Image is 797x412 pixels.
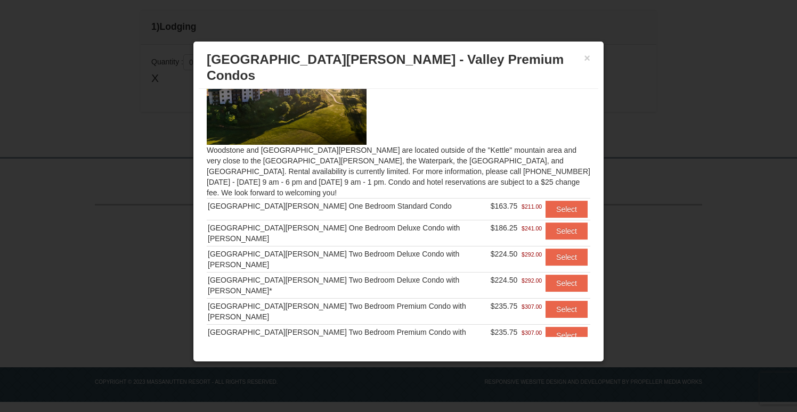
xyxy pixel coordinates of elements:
div: [GEOGRAPHIC_DATA][PERSON_NAME] Two Bedroom Premium Condo with [PERSON_NAME] [208,301,489,322]
div: [GEOGRAPHIC_DATA][PERSON_NAME] One Bedroom Standard Condo [208,201,489,211]
div: [GEOGRAPHIC_DATA][PERSON_NAME] Two Bedroom Deluxe Condo with [PERSON_NAME] [208,249,489,270]
span: $235.75 [491,302,518,310]
div: [GEOGRAPHIC_DATA][PERSON_NAME] One Bedroom Deluxe Condo with [PERSON_NAME] [208,223,489,244]
span: [GEOGRAPHIC_DATA][PERSON_NAME] - Valley Premium Condos [207,52,564,83]
div: [GEOGRAPHIC_DATA][PERSON_NAME] Two Bedroom Deluxe Condo with [PERSON_NAME]* [208,275,489,296]
span: $307.00 [522,327,542,338]
button: Select [546,223,588,240]
span: $292.00 [522,275,542,286]
span: $292.00 [522,249,542,260]
div: Woodstone and [GEOGRAPHIC_DATA][PERSON_NAME] are located outside of the "Kettle" mountain area an... [199,89,598,336]
span: $241.00 [522,223,542,234]
span: $186.25 [491,224,518,232]
div: [GEOGRAPHIC_DATA][PERSON_NAME] Two Bedroom Premium Condo with [PERSON_NAME]* [208,327,489,348]
span: $163.75 [491,202,518,210]
button: Select [546,301,588,318]
img: 19219041-4-ec11c166.jpg [207,57,367,144]
button: × [584,53,590,63]
span: $211.00 [522,201,542,212]
button: Select [546,249,588,266]
span: $224.50 [491,250,518,258]
button: Select [546,327,588,344]
button: Select [546,275,588,292]
span: $307.00 [522,301,542,312]
span: $235.75 [491,328,518,336]
button: Select [546,201,588,218]
span: $224.50 [491,276,518,284]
